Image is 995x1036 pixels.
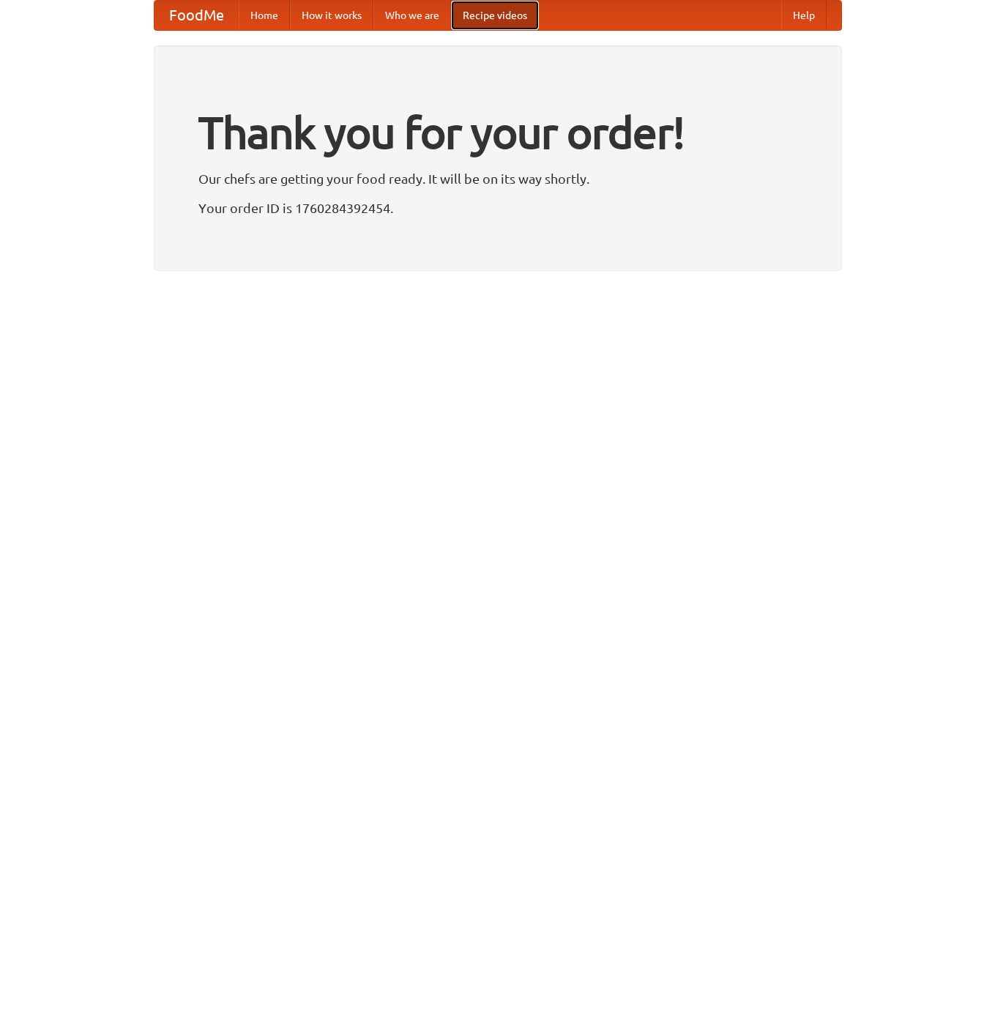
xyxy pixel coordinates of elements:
[239,1,290,30] a: Home
[373,1,451,30] a: Who we are
[198,168,797,190] p: Our chefs are getting your food ready. It will be on its way shortly.
[290,1,373,30] a: How it works
[451,1,539,30] a: Recipe videos
[198,97,797,168] h1: Thank you for your order!
[154,1,239,30] a: FoodMe
[781,1,827,30] a: Help
[198,197,797,219] p: Your order ID is 1760284392454.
